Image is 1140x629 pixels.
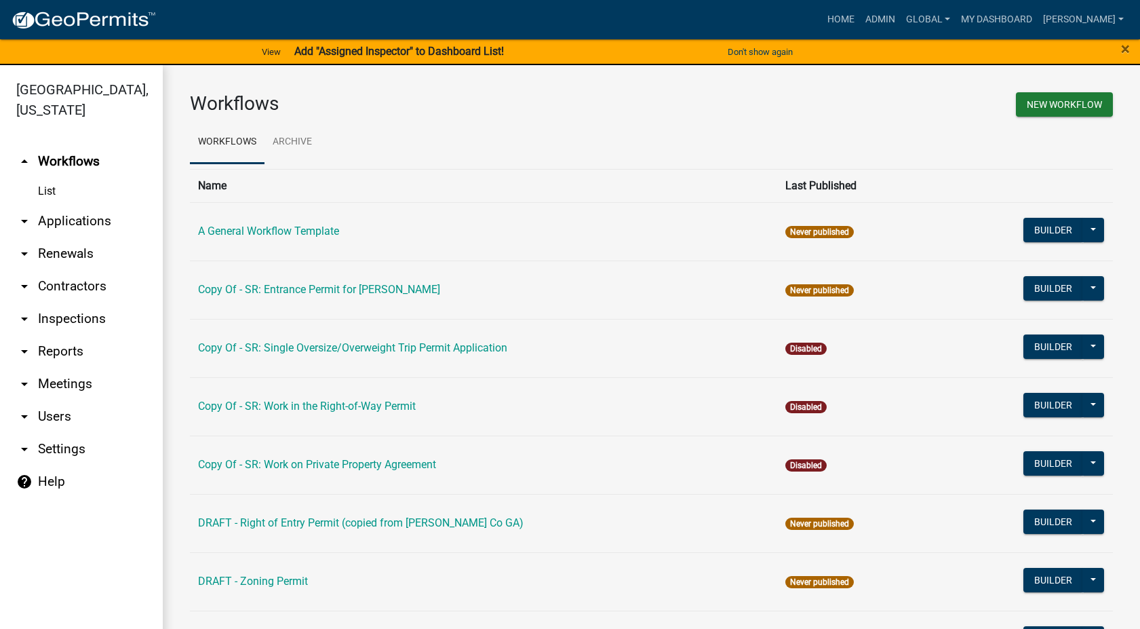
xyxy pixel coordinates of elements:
[16,343,33,360] i: arrow_drop_down
[190,121,264,164] a: Workflows
[198,458,436,471] a: Copy Of - SR: Work on Private Property Agreement
[16,408,33,425] i: arrow_drop_down
[16,441,33,457] i: arrow_drop_down
[1121,39,1130,58] span: ×
[190,92,642,115] h3: Workflows
[198,516,524,529] a: DRAFT - Right of Entry Permit (copied from [PERSON_NAME] Co GA)
[1023,510,1083,534] button: Builder
[1023,393,1083,417] button: Builder
[1121,41,1130,57] button: Close
[722,41,798,63] button: Don't show again
[190,169,777,202] th: Name
[785,343,827,355] span: Disabled
[16,153,33,170] i: arrow_drop_up
[16,376,33,392] i: arrow_drop_down
[1023,218,1083,242] button: Builder
[256,41,286,63] a: View
[956,7,1038,33] a: My Dashboard
[264,121,320,164] a: Archive
[198,283,440,296] a: Copy Of - SR: Entrance Permit for [PERSON_NAME]
[901,7,956,33] a: Global
[16,278,33,294] i: arrow_drop_down
[198,341,507,354] a: Copy Of - SR: Single Oversize/Overweight Trip Permit Application
[1016,92,1113,117] button: New Workflow
[16,246,33,262] i: arrow_drop_down
[1038,7,1129,33] a: [PERSON_NAME]
[785,459,827,472] span: Disabled
[198,575,308,588] a: DRAFT - Zoning Permit
[822,7,860,33] a: Home
[1023,276,1083,301] button: Builder
[1023,568,1083,592] button: Builder
[785,518,854,530] span: Never published
[860,7,901,33] a: Admin
[785,226,854,238] span: Never published
[198,400,416,413] a: Copy Of - SR: Work in the Right-of-Way Permit
[16,213,33,229] i: arrow_drop_down
[785,576,854,588] span: Never published
[785,284,854,297] span: Never published
[777,169,944,202] th: Last Published
[16,311,33,327] i: arrow_drop_down
[1023,335,1083,359] button: Builder
[198,225,339,237] a: A General Workflow Template
[294,45,504,58] strong: Add "Assigned Inspector" to Dashboard List!
[1023,451,1083,476] button: Builder
[785,401,827,413] span: Disabled
[16,474,33,490] i: help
